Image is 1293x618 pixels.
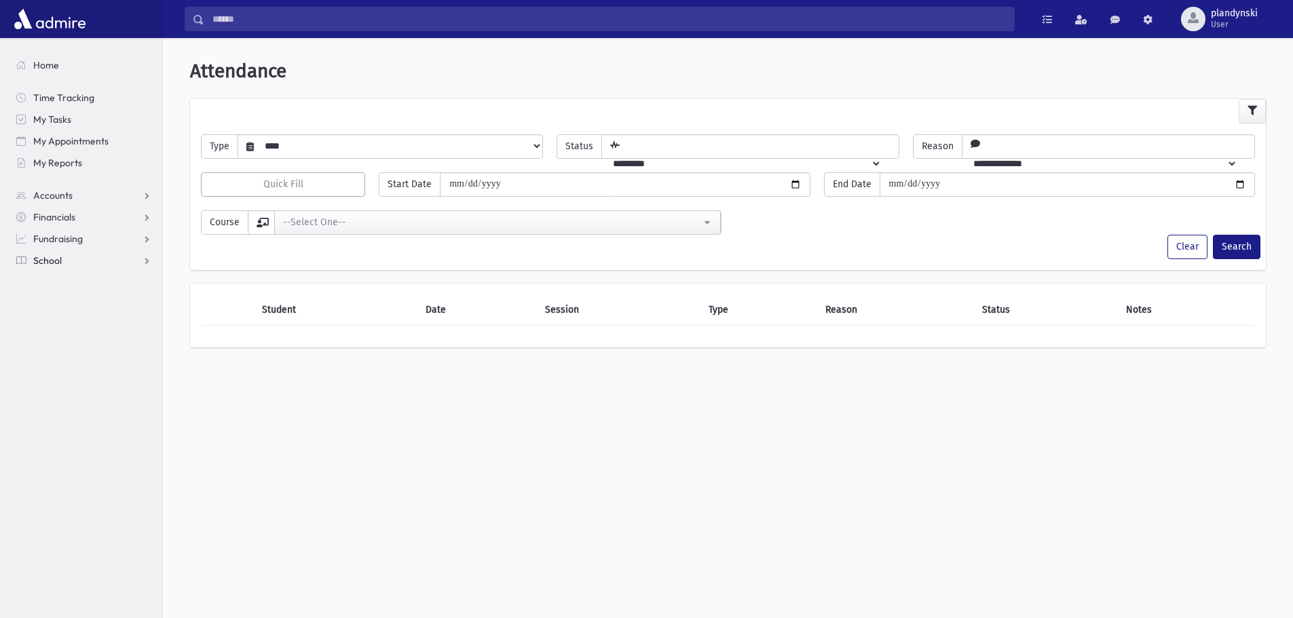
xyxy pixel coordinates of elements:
th: Type [700,294,818,326]
span: Attendance [190,60,286,82]
a: My Appointments [5,130,162,152]
a: Fundraising [5,228,162,250]
th: Status [974,294,1118,326]
th: Reason [817,294,974,326]
span: Financials [33,211,75,223]
th: Session [537,294,700,326]
th: Student [254,294,417,326]
span: Status [557,134,602,159]
span: plandynski [1211,8,1258,19]
input: Search [204,7,1014,31]
span: School [33,254,62,267]
span: My Reports [33,157,82,169]
span: My Appointments [33,135,109,147]
span: User [1211,19,1258,30]
span: End Date [824,172,880,197]
span: Accounts [33,189,73,201]
span: Time Tracking [33,92,94,104]
a: Home [5,54,162,76]
button: Search [1213,235,1260,259]
div: --Select One-- [283,215,701,229]
a: My Tasks [5,109,162,130]
th: Notes [1118,294,1255,326]
span: Reason [913,134,962,159]
th: Date [417,294,537,326]
a: Accounts [5,185,162,206]
span: Fundraising [33,233,83,245]
button: Clear [1167,235,1207,259]
span: My Tasks [33,113,71,125]
span: Course [201,210,248,235]
a: Time Tracking [5,87,162,109]
a: My Reports [5,152,162,174]
span: Type [201,134,238,159]
span: Home [33,59,59,71]
img: AdmirePro [11,5,89,33]
button: --Select One-- [274,210,721,235]
span: Quick Fill [263,178,303,190]
span: Start Date [379,172,441,197]
a: School [5,250,162,271]
a: Financials [5,206,162,228]
button: Quick Fill [201,172,365,197]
